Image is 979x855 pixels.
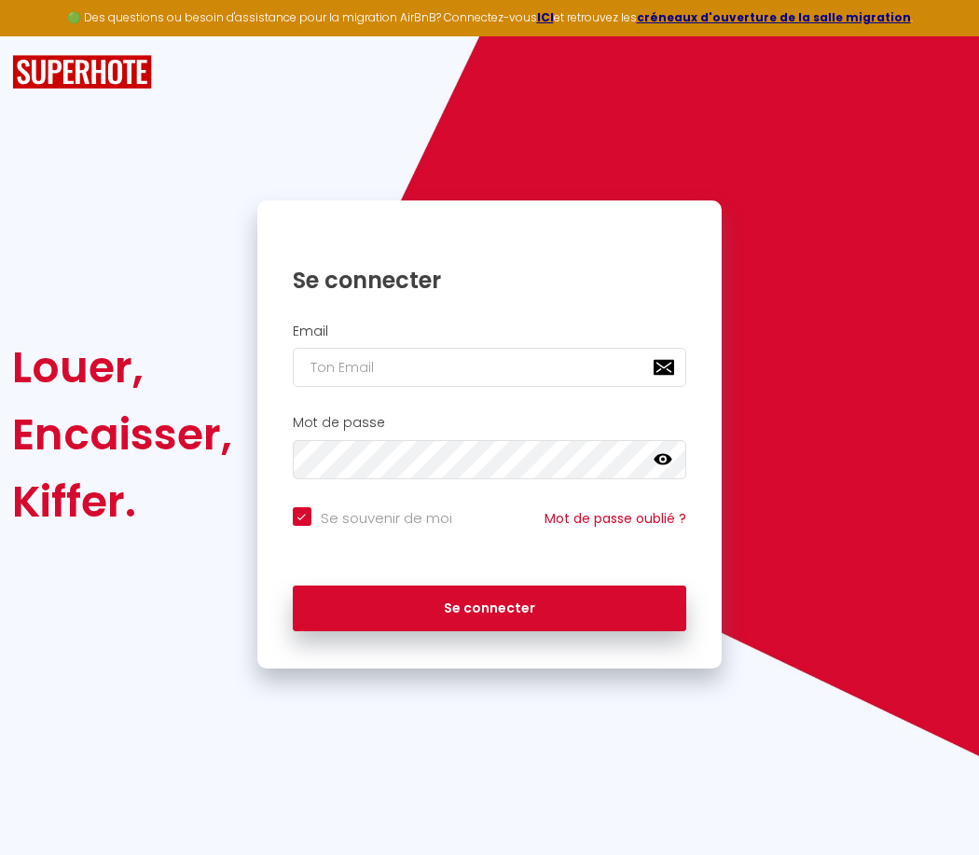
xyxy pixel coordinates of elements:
a: ICI [537,9,554,25]
input: Ton Email [293,348,687,387]
a: Mot de passe oublié ? [545,509,686,528]
img: SuperHote logo [12,55,152,90]
h1: Se connecter [293,266,687,295]
div: Encaisser, [12,401,232,468]
h2: Email [293,324,687,339]
div: Louer, [12,334,232,401]
h2: Mot de passe [293,415,687,431]
button: Se connecter [293,586,687,632]
div: Kiffer. [12,468,232,535]
a: créneaux d'ouverture de la salle migration [637,9,911,25]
